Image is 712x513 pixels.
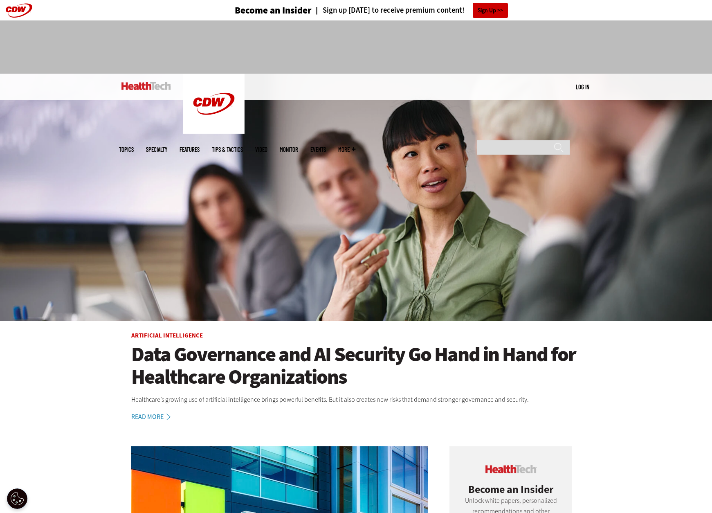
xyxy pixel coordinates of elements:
[131,394,581,405] p: Healthcare’s growing use of artificial intelligence brings powerful benefits. But it also creates...
[310,146,326,153] a: Events
[7,488,27,509] div: Cookie Settings
[212,146,243,153] a: Tips & Tactics
[468,482,553,496] span: Become an Insider
[183,74,245,134] img: Home
[338,146,355,153] span: More
[131,414,180,420] a: Read More
[207,29,505,65] iframe: advertisement
[576,83,589,91] div: User menu
[235,6,312,15] h3: Become an Insider
[131,343,581,388] a: Data Governance and AI Security Go Hand in Hand for Healthcare Organizations
[119,146,134,153] span: Topics
[180,146,200,153] a: Features
[121,82,171,90] img: Home
[131,331,203,340] a: Artificial Intelligence
[183,128,245,136] a: CDW
[146,146,167,153] span: Specialty
[485,465,537,473] img: cdw insider logo
[473,3,508,18] a: Sign Up
[312,7,465,14] a: Sign up [DATE] to receive premium content!
[204,6,312,15] a: Become an Insider
[7,488,27,509] button: Open Preferences
[280,146,298,153] a: MonITor
[576,83,589,90] a: Log in
[255,146,267,153] a: Video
